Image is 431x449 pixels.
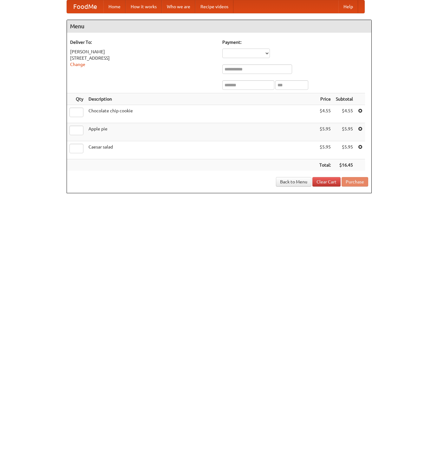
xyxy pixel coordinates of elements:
[312,177,341,187] a: Clear Cart
[70,55,216,61] div: [STREET_ADDRESS]
[67,20,371,33] h4: Menu
[333,93,356,105] th: Subtotal
[86,141,317,159] td: Caesar salad
[86,93,317,105] th: Description
[276,177,311,187] a: Back to Menu
[103,0,126,13] a: Home
[317,105,333,123] td: $4.55
[86,105,317,123] td: Chocolate chip cookie
[70,49,216,55] div: [PERSON_NAME]
[67,93,86,105] th: Qty
[338,0,358,13] a: Help
[317,159,333,171] th: Total:
[333,105,356,123] td: $4.55
[86,123,317,141] td: Apple pie
[162,0,195,13] a: Who we are
[67,0,103,13] a: FoodMe
[317,93,333,105] th: Price
[333,141,356,159] td: $5.95
[70,39,216,45] h5: Deliver To:
[317,123,333,141] td: $5.95
[222,39,368,45] h5: Payment:
[126,0,162,13] a: How it works
[342,177,368,187] button: Purchase
[317,141,333,159] td: $5.95
[333,123,356,141] td: $5.95
[333,159,356,171] th: $16.45
[195,0,233,13] a: Recipe videos
[70,62,85,67] a: Change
